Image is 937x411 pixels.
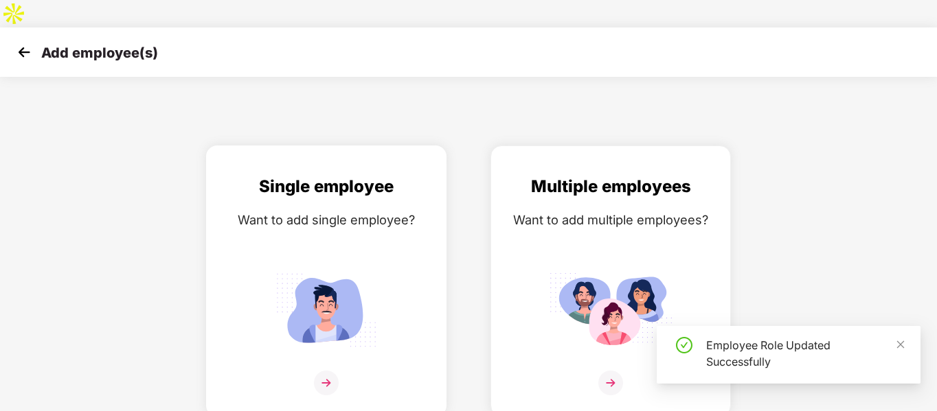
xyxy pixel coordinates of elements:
div: Multiple employees [505,174,716,200]
img: svg+xml;base64,PHN2ZyB4bWxucz0iaHR0cDovL3d3dy53My5vcmcvMjAwMC9zdmciIGlkPSJNdWx0aXBsZV9lbXBsb3llZS... [549,267,673,353]
div: Single employee [221,174,432,200]
div: Want to add multiple employees? [505,210,716,230]
img: svg+xml;base64,PHN2ZyB4bWxucz0iaHR0cDovL3d3dy53My5vcmcvMjAwMC9zdmciIHdpZHRoPSIzMCIgaGVpZ2h0PSIzMC... [14,42,34,62]
div: Employee Role Updated Successfully [706,337,904,370]
img: svg+xml;base64,PHN2ZyB4bWxucz0iaHR0cDovL3d3dy53My5vcmcvMjAwMC9zdmciIHdpZHRoPSIzNiIgaGVpZ2h0PSIzNi... [598,371,623,395]
span: check-circle [676,337,692,353]
img: svg+xml;base64,PHN2ZyB4bWxucz0iaHR0cDovL3d3dy53My5vcmcvMjAwMC9zdmciIGlkPSJTaW5nbGVfZW1wbG95ZWUiIH... [264,267,388,353]
p: Add employee(s) [41,45,158,61]
span: close [896,340,905,349]
img: svg+xml;base64,PHN2ZyB4bWxucz0iaHR0cDovL3d3dy53My5vcmcvMjAwMC9zdmciIHdpZHRoPSIzNiIgaGVpZ2h0PSIzNi... [314,371,339,395]
div: Want to add single employee? [221,210,432,230]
